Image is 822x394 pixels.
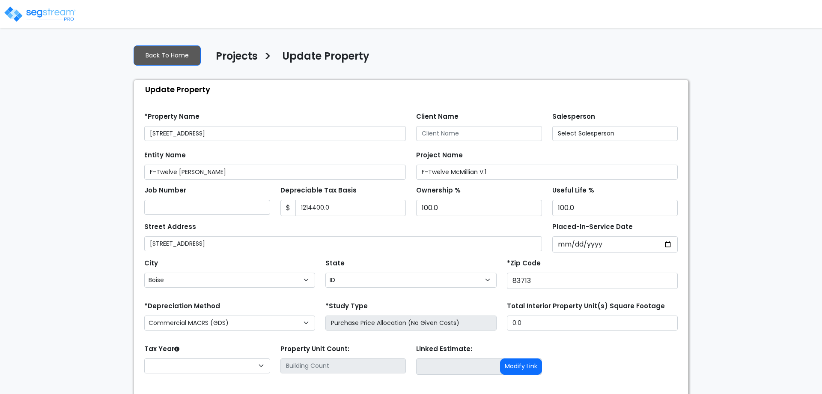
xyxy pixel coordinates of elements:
input: Zip Code [507,273,678,289]
input: Entity Name [144,165,406,180]
label: Depreciable Tax Basis [280,186,357,195]
label: Ownership % [416,186,461,195]
input: total square foot [507,316,678,331]
button: Modify Link [500,358,542,375]
label: Total Interior Property Unit(s) Square Footage [507,301,665,311]
span: $ [280,200,296,216]
input: Building Count [280,358,406,373]
input: Project Name [416,165,678,180]
label: Job Number [144,186,186,195]
label: City [144,259,158,268]
h3: > [264,49,271,66]
h4: Projects [216,50,258,65]
label: Linked Estimate: [416,344,472,354]
label: State [325,259,345,268]
a: Projects [209,50,258,68]
label: Useful Life % [552,186,594,195]
h4: Update Property [282,50,369,65]
a: Back To Home [134,45,201,66]
label: Property Unit Count: [280,344,349,354]
label: Tax Year [144,344,179,354]
label: Project Name [416,150,463,160]
div: Update Property [138,80,688,99]
a: Update Property [276,50,369,68]
label: *Depreciation Method [144,301,220,311]
label: *Study Type [325,301,368,311]
img: logo_pro_r.png [3,6,76,23]
label: Entity Name [144,150,186,160]
input: Ownership [416,200,542,216]
label: Street Address [144,222,196,232]
input: Client Name [416,126,542,141]
input: Property Name [144,126,406,141]
label: *Property Name [144,112,200,122]
input: Street Address [144,236,542,251]
label: *Zip Code [507,259,541,268]
label: Salesperson [552,112,595,122]
label: Client Name [416,112,459,122]
label: Placed-In-Service Date [552,222,633,232]
input: Depreciation [552,200,678,216]
input: 0.00 [295,200,406,216]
